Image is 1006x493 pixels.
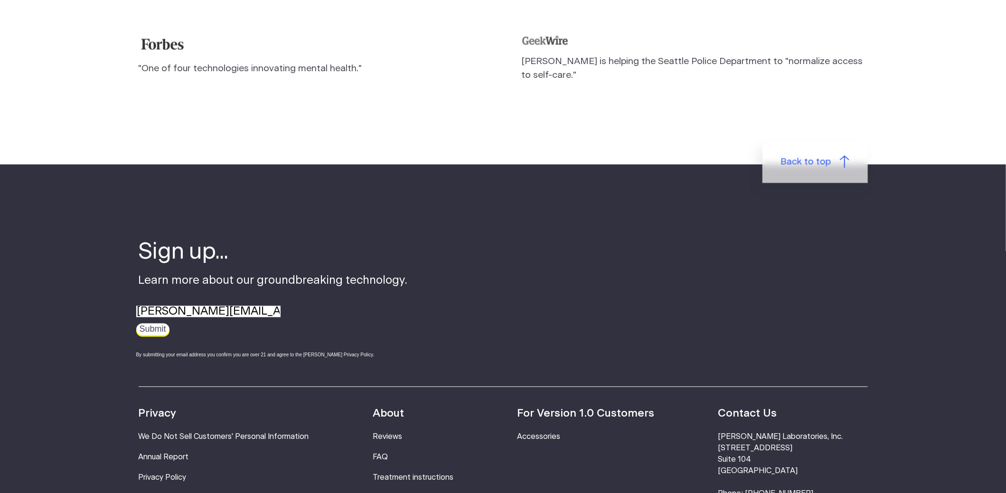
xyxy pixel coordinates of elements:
[373,433,402,441] a: Reviews
[136,324,169,335] input: Submit
[780,156,831,169] span: Back to top
[517,433,560,441] a: Accessories
[139,238,408,368] div: Learn more about our groundbreaking technology.
[373,474,453,482] a: Treatment instructions
[139,238,408,268] h4: Sign up...
[139,454,189,461] a: Annual Report
[373,454,388,461] a: FAQ
[762,142,868,183] a: Back to top
[139,63,485,76] p: "One of four technologies innovating mental health."
[373,409,404,419] strong: About
[139,409,177,419] strong: Privacy
[521,56,868,83] p: [PERSON_NAME] is helping the Seattle Police Department to "normalize access to self-care."
[718,409,777,419] strong: Contact Us
[136,352,408,359] div: By submitting your email address you confirm you are over 21 and agree to the [PERSON_NAME] Priva...
[139,474,187,482] a: Privacy Policy
[517,409,654,419] strong: For Version 1.0 Customers
[139,433,309,441] a: We Do Not Sell Customers' Personal Information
